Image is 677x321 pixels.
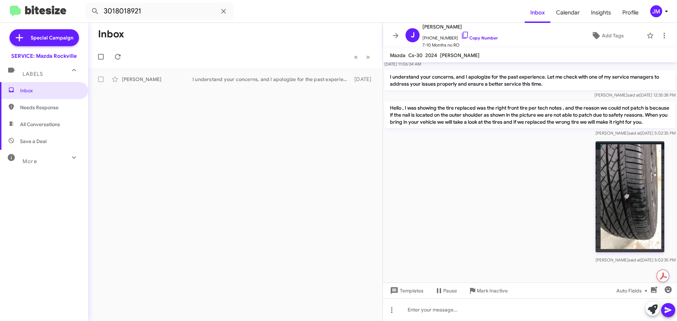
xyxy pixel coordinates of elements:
[20,121,60,128] span: All Conversations
[644,5,669,17] button: JM
[443,284,457,297] span: Pause
[20,104,80,111] span: Needs Response
[11,53,77,60] div: SERVICE: Mazda Rockville
[628,257,641,263] span: said at
[390,52,405,58] span: Mazda
[354,53,358,61] span: «
[525,2,550,23] a: Inbox
[122,76,193,83] div: [PERSON_NAME]
[596,257,676,263] span: [PERSON_NAME] [DATE] 5:02:35 PM
[650,5,662,17] div: JM
[477,284,508,297] span: Mark Inactive
[85,3,233,20] input: Search
[594,92,676,98] span: [PERSON_NAME] [DATE] 12:35:38 PM
[461,35,498,41] a: Copy Number
[422,42,498,49] span: 7-10 Months no RO
[408,52,422,58] span: Cx-30
[362,50,374,64] button: Next
[23,71,43,77] span: Labels
[596,141,664,252] img: H1I1oUNafY4xAAAAAElFTkSuQmCC
[384,70,676,90] p: I understand your concerns, and I apologize for the past experience. Let me check with one of my ...
[628,130,641,136] span: said at
[10,29,79,46] a: Special Campaign
[611,284,656,297] button: Auto Fields
[193,76,351,83] div: I understand your concerns, and I apologize for the past experience. Let me check with one of my ...
[429,284,463,297] button: Pause
[98,29,124,40] h1: Inbox
[463,284,513,297] button: Mark Inactive
[422,31,498,42] span: [PHONE_NUMBER]
[350,50,374,64] nav: Page navigation example
[571,29,643,42] button: Add Tags
[602,29,624,42] span: Add Tags
[384,61,421,67] span: [DATE] 11:06:34 AM
[596,130,676,136] span: [PERSON_NAME] [DATE] 5:02:35 PM
[20,87,80,94] span: Inbox
[627,92,640,98] span: said at
[23,158,37,165] span: More
[31,34,73,41] span: Special Campaign
[616,284,650,297] span: Auto Fields
[350,50,362,64] button: Previous
[411,30,415,41] span: J
[550,2,585,23] a: Calendar
[440,52,480,58] span: [PERSON_NAME]
[425,52,437,58] span: 2024
[585,2,617,23] a: Insights
[366,53,370,61] span: »
[389,284,423,297] span: Templates
[383,284,429,297] button: Templates
[422,23,498,31] span: [PERSON_NAME]
[20,138,47,145] span: Save a Deal
[384,101,676,128] p: Hello , I was showing the tire replaced was the right front tire per tech notes , and the reason ...
[617,2,644,23] a: Profile
[351,76,377,83] div: [DATE]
